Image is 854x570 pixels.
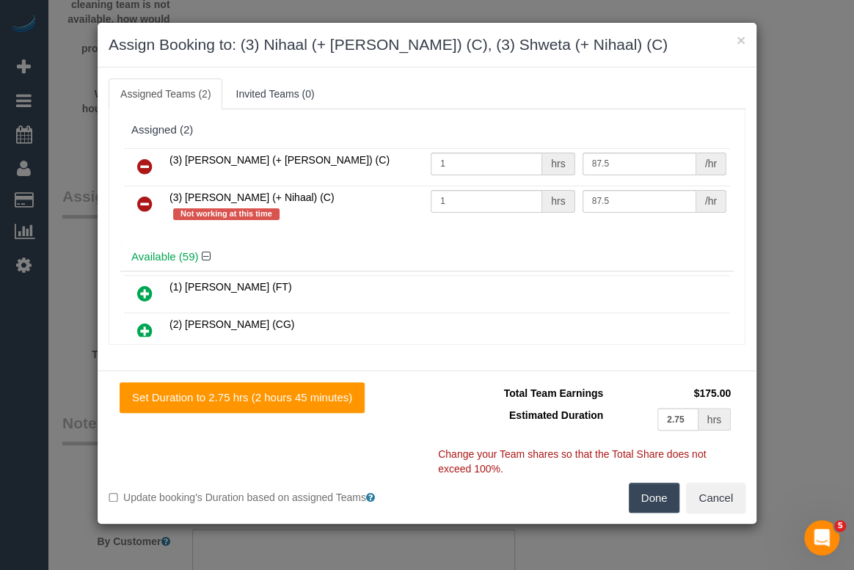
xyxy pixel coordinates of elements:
[542,153,574,175] div: hrs
[120,382,365,413] button: Set Duration to 2.75 hrs (2 hours 45 minutes)
[737,32,745,48] button: ×
[169,281,291,293] span: (1) [PERSON_NAME] (FT)
[542,190,574,213] div: hrs
[169,318,294,330] span: (2) [PERSON_NAME] (CG)
[607,382,734,404] td: $175.00
[109,34,745,56] h3: Assign Booking to: (3) Nihaal (+ [PERSON_NAME]) (C), (3) Shweta (+ Nihaal) (C)
[131,251,723,263] h4: Available (59)
[109,78,222,109] a: Assigned Teams (2)
[804,520,839,555] iframe: Intercom live chat
[173,208,280,220] span: Not working at this time
[696,153,726,175] div: /hr
[109,493,118,503] input: Update booking's Duration based on assigned Teams
[696,190,726,213] div: /hr
[109,490,416,505] label: Update booking's Duration based on assigned Teams
[698,408,731,431] div: hrs
[834,520,846,532] span: 5
[686,483,745,514] button: Cancel
[131,124,723,136] div: Assigned (2)
[169,154,390,166] span: (3) [PERSON_NAME] (+ [PERSON_NAME]) (C)
[224,78,326,109] a: Invited Teams (0)
[629,483,680,514] button: Done
[509,409,603,421] span: Estimated Duration
[438,382,607,404] td: Total Team Earnings
[169,191,334,203] span: (3) [PERSON_NAME] (+ Nihaal) (C)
